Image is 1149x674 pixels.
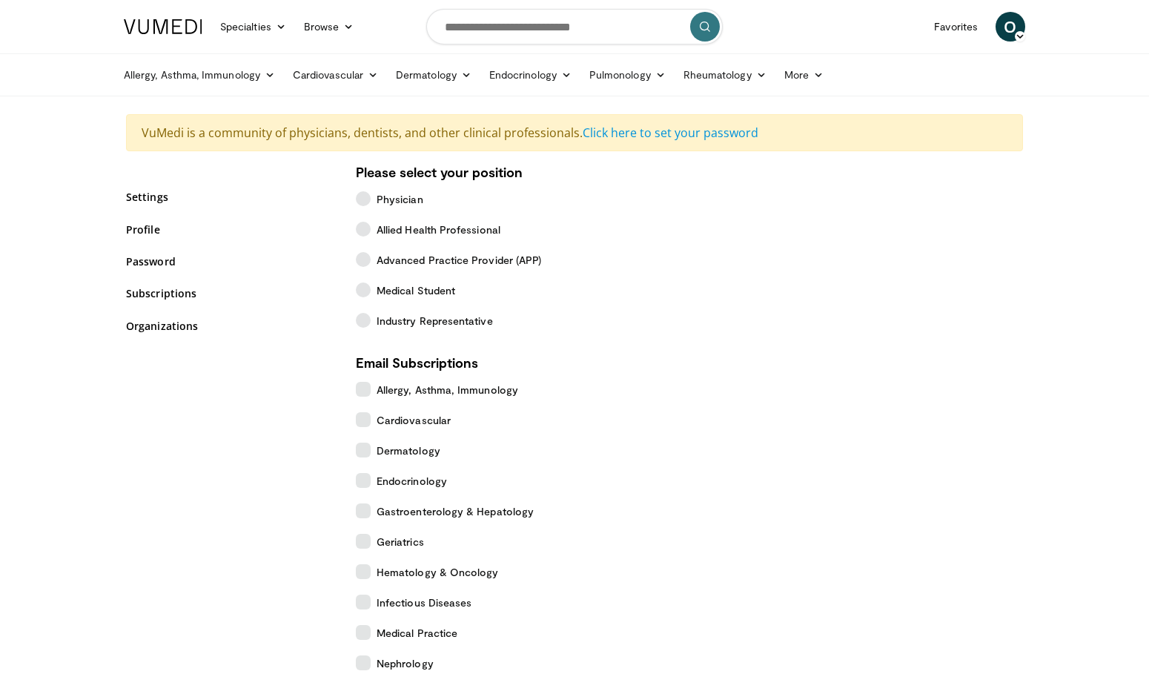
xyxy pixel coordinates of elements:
a: Allergy, Asthma, Immunology [115,60,284,90]
a: Settings [126,189,334,205]
span: Hematology & Oncology [377,564,498,580]
span: Industry Representative [377,313,493,328]
span: Allergy, Asthma, Immunology [377,382,518,397]
a: Subscriptions [126,285,334,301]
a: Click here to set your password [583,125,758,141]
a: Favorites [925,12,987,42]
img: VuMedi Logo [124,19,202,34]
a: Dermatology [387,60,480,90]
span: Advanced Practice Provider (APP) [377,252,541,268]
span: Dermatology [377,443,440,458]
a: Organizations [126,318,334,334]
span: Allied Health Professional [377,222,500,237]
a: Profile [126,222,334,237]
a: Password [126,254,334,269]
a: Specialties [211,12,295,42]
strong: Email Subscriptions [356,354,478,371]
input: Search topics, interventions [426,9,723,44]
strong: Please select your position [356,164,523,180]
a: Cardiovascular [284,60,387,90]
span: Infectious Diseases [377,595,471,610]
span: Geriatrics [377,534,424,549]
div: VuMedi is a community of physicians, dentists, and other clinical professionals. [126,114,1023,151]
a: Rheumatology [675,60,775,90]
span: Gastroenterology & Hepatology [377,503,534,519]
a: Browse [295,12,363,42]
span: Physician [377,191,423,207]
span: Medical Practice [377,625,457,641]
span: Medical Student [377,283,455,298]
a: Endocrinology [480,60,580,90]
a: O [996,12,1025,42]
span: Cardiovascular [377,412,451,428]
a: More [775,60,832,90]
span: Nephrology [377,655,434,671]
span: Endocrinology [377,473,447,489]
a: Pulmonology [580,60,675,90]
